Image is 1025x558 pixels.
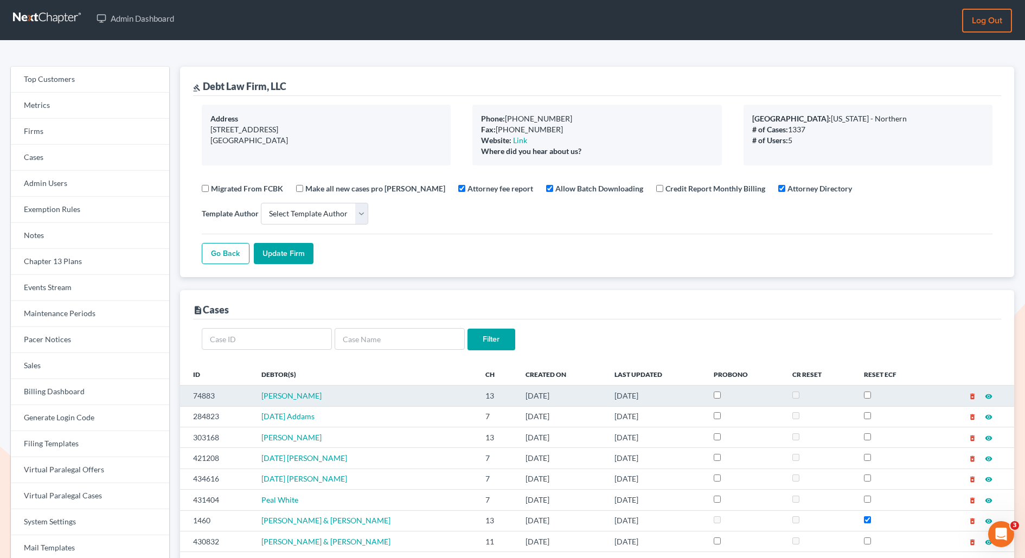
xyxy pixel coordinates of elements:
span: Peal White [261,495,298,504]
a: Top Customers [11,67,169,93]
a: Chapter 13 Plans [11,249,169,275]
a: Metrics [11,93,169,119]
i: delete_forever [969,393,976,400]
td: [DATE] [606,510,705,531]
a: delete_forever [969,433,976,442]
a: delete_forever [969,391,976,400]
b: Website: [481,136,511,145]
i: delete_forever [969,455,976,463]
i: visibility [985,517,992,525]
td: 7 [477,406,517,427]
b: Phone: [481,114,505,123]
iframe: Intercom live chat [988,521,1014,547]
div: [STREET_ADDRESS] [210,124,442,135]
a: Cases [11,145,169,171]
a: Notes [11,223,169,249]
div: 5 [752,135,984,146]
i: gavel [193,84,201,92]
b: Address [210,114,238,123]
a: Log out [962,9,1012,33]
th: Last Updated [606,363,705,385]
th: ID [180,363,253,385]
i: delete_forever [969,517,976,525]
i: visibility [985,497,992,504]
i: description [193,305,203,315]
a: visibility [985,453,992,463]
div: Debt Law Firm, LLC [193,80,286,93]
a: Admin Dashboard [91,9,180,28]
a: visibility [985,495,992,504]
td: 13 [477,427,517,447]
th: CR Reset [784,363,855,385]
a: Pacer Notices [11,327,169,353]
label: Attorney Directory [787,183,852,194]
label: Credit Report Monthly Billing [665,183,765,194]
a: delete_forever [969,516,976,525]
i: delete_forever [969,434,976,442]
td: [DATE] [517,510,605,531]
a: visibility [985,537,992,546]
td: [DATE] [606,469,705,489]
td: [DATE] [606,386,705,406]
b: [GEOGRAPHIC_DATA]: [752,114,831,123]
a: Link [513,136,527,145]
span: [PERSON_NAME] & [PERSON_NAME] [261,516,390,525]
div: [PHONE_NUMBER] [481,124,713,135]
td: [DATE] [517,406,605,427]
input: Case Name [335,328,465,350]
td: 430832 [180,531,253,551]
a: Sales [11,353,169,379]
input: Filter [467,329,515,350]
div: Cases [193,303,229,316]
th: Ch [477,363,517,385]
div: [GEOGRAPHIC_DATA] [210,135,442,146]
a: visibility [985,412,992,421]
td: [DATE] [517,469,605,489]
a: delete_forever [969,495,976,504]
i: visibility [985,393,992,400]
a: Virtual Paralegal Cases [11,483,169,509]
input: Update Firm [254,243,313,265]
a: Events Stream [11,275,169,301]
td: [DATE] [517,490,605,510]
td: 11 [477,531,517,551]
i: visibility [985,434,992,442]
span: [DATE] [PERSON_NAME] [261,474,347,483]
a: [PERSON_NAME] & [PERSON_NAME] [261,537,390,546]
td: [DATE] [606,448,705,469]
td: 74883 [180,386,253,406]
i: delete_forever [969,538,976,546]
a: System Settings [11,509,169,535]
td: [DATE] [606,406,705,427]
a: Admin Users [11,171,169,197]
td: 421208 [180,448,253,469]
a: visibility [985,516,992,525]
th: ProBono [705,363,784,385]
th: Created On [517,363,605,385]
label: Make all new cases pro [PERSON_NAME] [305,183,445,194]
td: [DATE] [606,490,705,510]
th: Debtor(s) [253,363,476,385]
a: delete_forever [969,453,976,463]
span: [DATE] [PERSON_NAME] [261,453,347,463]
b: Where did you hear about us? [481,146,581,156]
a: [PERSON_NAME] [261,391,322,400]
td: 434616 [180,469,253,489]
td: 1460 [180,510,253,531]
td: 13 [477,386,517,406]
td: 303168 [180,427,253,447]
b: # of Cases: [752,125,788,134]
i: delete_forever [969,497,976,504]
a: visibility [985,474,992,483]
td: [DATE] [517,427,605,447]
a: Generate Login Code [11,405,169,431]
a: [PERSON_NAME] [261,433,322,442]
th: Reset ECF [855,363,932,385]
i: visibility [985,413,992,421]
a: Billing Dashboard [11,379,169,405]
td: [DATE] [517,531,605,551]
div: 1337 [752,124,984,135]
label: Template Author [202,208,259,219]
label: Migrated From FCBK [211,183,283,194]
